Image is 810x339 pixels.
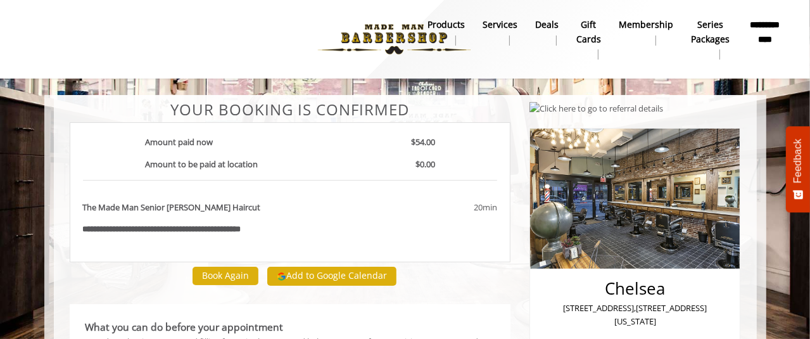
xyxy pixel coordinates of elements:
[786,126,810,212] button: Feedback - Show survey
[193,267,258,285] button: Book Again
[411,136,435,148] b: $54.00
[526,16,567,49] a: DealsDeals
[619,18,673,32] b: Membership
[483,18,517,32] b: Services
[691,18,730,46] b: Series packages
[535,18,559,32] b: Deals
[145,136,213,148] b: Amount paid now
[85,320,284,334] b: What you can do before your appointment
[576,18,601,46] b: gift cards
[83,201,261,214] b: The Made Man Senior [PERSON_NAME] Haircut
[792,139,804,183] span: Feedback
[415,158,435,170] b: $0.00
[267,267,396,286] button: Add to Google Calendar
[372,201,497,214] div: 20min
[307,4,481,74] img: Made Man Barbershop logo
[529,102,663,115] img: Click here to go to referral details
[682,16,738,63] a: Series packagesSeries packages
[567,16,610,63] a: Gift cardsgift cards
[70,101,511,118] center: Your Booking is confirmed
[610,16,682,49] a: MembershipMembership
[419,16,474,49] a: Productsproducts
[544,279,726,298] h2: Chelsea
[145,158,258,170] b: Amount to be paid at location
[474,16,526,49] a: ServicesServices
[427,18,465,32] b: products
[544,302,726,328] p: [STREET_ADDRESS],[STREET_ADDRESS][US_STATE]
